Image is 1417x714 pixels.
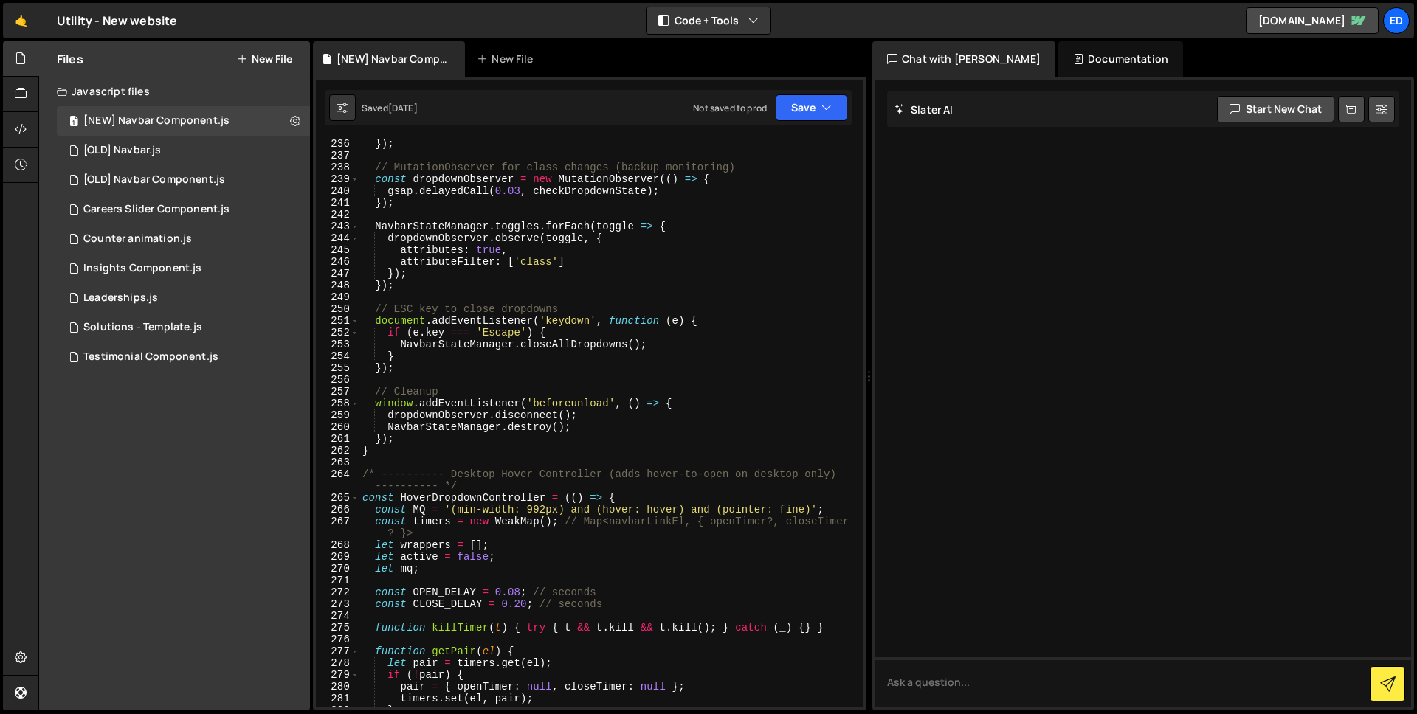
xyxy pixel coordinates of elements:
div: 277 [316,645,359,657]
div: 263 [316,457,359,468]
a: Ed [1383,7,1410,34]
div: 259 [316,409,359,421]
div: 252 [316,327,359,339]
span: 1 [69,117,78,128]
h2: Slater AI [894,103,954,117]
div: 269 [316,551,359,563]
div: 16434/44912.js [57,136,310,165]
div: 248 [316,280,359,291]
div: 258 [316,398,359,409]
div: 279 [316,669,359,681]
div: Leaderships.js [83,291,158,305]
div: 257 [316,386,359,398]
a: 🤙 [3,3,39,38]
button: Save [776,94,847,121]
div: 275 [316,622,359,634]
div: 278 [316,657,359,669]
div: 16434/44915.js [57,165,310,195]
div: 16434/44509.js [57,224,310,254]
div: 239 [316,173,359,185]
div: 247 [316,268,359,280]
div: 16434/44766.js [57,195,310,224]
div: 264 [316,468,359,492]
div: 260 [316,421,359,433]
div: 236 [316,138,359,150]
div: 242 [316,209,359,221]
div: 241 [316,197,359,209]
div: 240 [316,185,359,197]
div: 245 [316,244,359,256]
div: Chat with [PERSON_NAME] [872,41,1055,77]
div: 237 [316,150,359,162]
div: 255 [316,362,359,374]
div: [NEW] Navbar Component.js [337,52,447,66]
div: [DATE] [388,102,418,114]
button: Code + Tools [647,7,770,34]
div: 266 [316,504,359,516]
a: [DOMAIN_NAME] [1246,7,1379,34]
div: 276 [316,634,359,645]
div: 16434/45663.js [57,313,310,342]
div: 265 [316,492,359,504]
div: 254 [316,350,359,362]
div: 16434/44776.js [57,283,310,313]
div: 244 [316,232,359,244]
div: 249 [316,291,359,303]
button: New File [237,53,292,65]
div: Javascript files [39,77,310,106]
div: [OLD] Navbar.js [83,144,161,157]
div: 274 [316,610,359,622]
div: Insights Component.js [83,262,201,275]
div: Documentation [1058,41,1183,77]
div: 262 [316,445,359,457]
div: 270 [316,563,359,575]
div: Solutions - Template.js [83,321,202,334]
div: 16434/44510.js [57,342,310,372]
button: Start new chat [1217,96,1334,122]
div: 268 [316,539,359,551]
div: 261 [316,433,359,445]
div: New File [477,52,539,66]
div: Careers Slider Component.js [83,203,230,216]
div: 272 [316,586,359,598]
div: 250 [316,303,359,315]
div: 243 [316,221,359,232]
div: Utility - New website [57,12,177,30]
h2: Files [57,51,83,67]
div: 16434/44513.js [57,254,310,283]
div: 273 [316,598,359,610]
div: [OLD] Navbar Component.js [83,173,225,187]
div: 238 [316,162,359,173]
div: 280 [316,681,359,693]
div: 253 [316,339,359,350]
div: 16434/45445.js [57,106,310,136]
div: Counter animation.js [83,232,192,246]
div: 267 [316,516,359,539]
div: Testimonial Component.js [83,350,218,364]
div: Saved [362,102,418,114]
div: Not saved to prod [693,102,767,114]
div: [NEW] Navbar Component.js [83,114,230,128]
div: 251 [316,315,359,327]
div: 246 [316,256,359,268]
div: 256 [316,374,359,386]
div: 281 [316,693,359,704]
div: 271 [316,575,359,586]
